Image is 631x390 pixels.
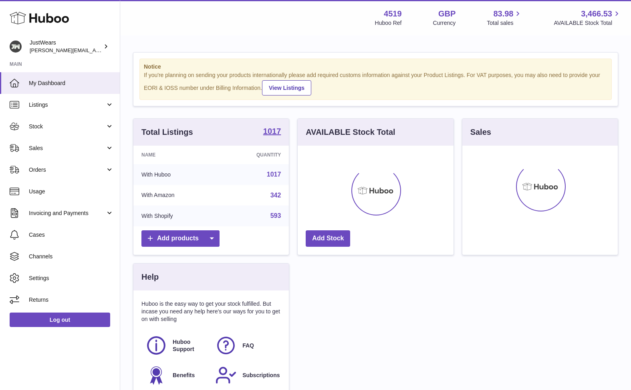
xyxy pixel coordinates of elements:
span: Benefits [173,372,195,379]
span: FAQ [242,342,254,349]
span: Channels [29,253,114,260]
span: Cases [29,231,114,239]
span: 3,466.53 [581,8,612,19]
a: 3,466.53 AVAILABLE Stock Total [554,8,621,27]
h3: AVAILABLE Stock Total [306,127,395,138]
th: Quantity [219,146,289,164]
span: Returns [29,296,114,304]
div: JustWears [30,39,102,54]
a: 342 [270,192,281,199]
a: FAQ [215,335,277,356]
td: With Shopify [133,205,219,226]
th: Name [133,146,219,164]
a: 1017 [263,127,281,137]
a: Huboo Support [145,335,207,356]
strong: 4519 [384,8,402,19]
td: With Amazon [133,185,219,206]
a: Add products [141,230,220,247]
span: AVAILABLE Stock Total [554,19,621,27]
div: Huboo Ref [375,19,402,27]
span: Orders [29,166,105,174]
div: If you're planning on sending your products internationally please add required customs informati... [144,71,607,95]
a: Subscriptions [215,364,277,386]
span: My Dashboard [29,79,114,87]
h3: Help [141,272,159,282]
a: 593 [270,212,281,219]
span: Listings [29,101,105,109]
strong: 1017 [263,127,281,135]
span: Huboo Support [173,338,206,353]
span: Total sales [487,19,522,27]
span: Sales [29,144,105,152]
div: Currency [433,19,456,27]
td: With Huboo [133,164,219,185]
span: Settings [29,274,114,282]
p: Huboo is the easy way to get your stock fulfilled. But incase you need any help here's our ways f... [141,300,281,323]
span: Usage [29,188,114,195]
strong: GBP [438,8,456,19]
a: 1017 [267,171,281,178]
a: Benefits [145,364,207,386]
a: Log out [10,313,110,327]
span: Subscriptions [242,372,280,379]
span: Invoicing and Payments [29,209,105,217]
h3: Sales [470,127,491,138]
img: josh@just-wears.com [10,41,22,53]
span: 83.98 [493,8,513,19]
a: Add Stock [306,230,350,247]
span: [PERSON_NAME][EMAIL_ADDRESS][DOMAIN_NAME] [30,47,161,53]
h3: Total Listings [141,127,193,138]
a: View Listings [262,80,311,95]
strong: Notice [144,63,607,71]
a: 83.98 Total sales [487,8,522,27]
span: Stock [29,123,105,130]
